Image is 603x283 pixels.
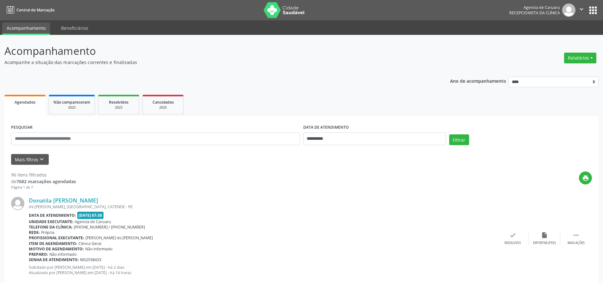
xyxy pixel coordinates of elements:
[29,257,79,262] b: Senha de atendimento:
[85,235,153,241] span: [PERSON_NAME] do [PERSON_NAME]
[541,232,548,239] i: insert_drive_file
[11,185,76,190] div: Página 1 de 7
[38,156,45,163] i: keyboard_arrow_down
[449,134,469,145] button: Filtrar
[564,53,596,63] button: Relatórios
[11,154,49,165] button: Mais filtroskeyboard_arrow_down
[509,232,516,239] i: check
[53,100,90,105] span: Não compareceram
[29,224,72,230] b: Telefone da clínica:
[41,230,54,235] span: Própria
[75,219,111,224] span: Agencia de Caruaru
[49,252,77,257] span: Não informado
[29,230,40,235] b: Rede:
[29,213,76,218] b: Data de atendimento:
[11,171,76,178] div: 96 itens filtrados
[57,23,93,34] a: Beneficiários
[29,219,73,224] b: Unidade executante:
[509,5,560,10] div: Agencia de Caruaru
[53,105,90,110] div: 2025
[29,252,48,257] b: Preparo:
[4,59,420,66] p: Acompanhe a situação das marcações correntes e finalizadas
[79,241,101,246] span: Clinica Geral
[109,100,129,105] span: Resolvidos
[16,7,54,13] span: Central de Marcação
[29,235,84,241] b: Profissional executante:
[11,178,76,185] div: de
[2,23,50,35] a: Acompanhamento
[4,5,54,15] a: Central de Marcação
[573,232,580,239] i: 
[579,171,592,184] button: print
[533,241,556,245] div: Exportar (PDF)
[568,241,585,245] div: Mais ações
[29,265,497,275] p: Solicitado por [PERSON_NAME] em [DATE] - há 2 dias Atualizado por [PERSON_NAME] em [DATE] - há 16...
[85,246,112,252] span: Não informado
[562,3,575,17] img: img
[77,212,104,219] span: [DATE] 07:30
[29,246,84,252] b: Motivo de agendamento:
[80,257,101,262] span: M02938433
[29,197,98,204] a: Donatila [PERSON_NAME]
[153,100,174,105] span: Cancelados
[450,77,506,85] p: Ano de acompanhamento
[575,3,587,17] button: 
[29,241,77,246] b: Item de agendamento:
[147,105,179,110] div: 2025
[29,204,497,209] div: AV.[PERSON_NAME], [GEOGRAPHIC_DATA], CATENDE - PE
[15,100,35,105] span: Agendados
[4,43,420,59] p: Acompanhamento
[11,197,24,210] img: img
[582,175,589,182] i: print
[11,123,33,132] label: PESQUISAR
[509,10,560,16] span: Recepcionista da clínica
[505,241,521,245] div: Resolvido
[103,105,135,110] div: 2025
[578,6,585,13] i: 
[303,123,349,132] label: DATA DE ATENDIMENTO
[587,5,599,16] button: apps
[74,224,145,230] span: [PHONE_NUMBER] / [PHONE_NUMBER]
[16,178,76,184] strong: 7682 marcações agendadas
